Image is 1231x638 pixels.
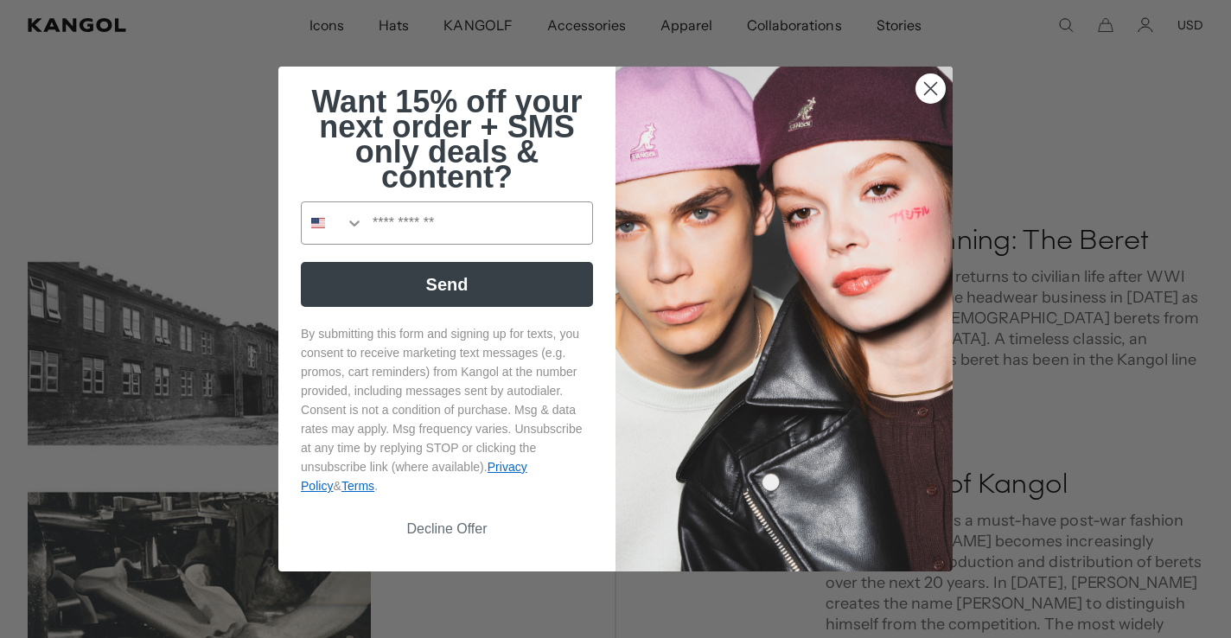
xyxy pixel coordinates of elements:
[341,479,374,493] a: Terms
[311,84,582,195] span: Want 15% off your next order + SMS only deals & content?
[364,202,592,244] input: Phone Number
[301,324,593,495] p: By submitting this form and signing up for texts, you consent to receive marketing text messages ...
[615,67,953,571] img: 4fd34567-b031-494e-b820-426212470989.jpeg
[302,202,364,244] button: Search Countries
[301,262,593,307] button: Send
[301,513,593,545] button: Decline Offer
[311,216,325,230] img: United States
[915,73,946,104] button: Close dialog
